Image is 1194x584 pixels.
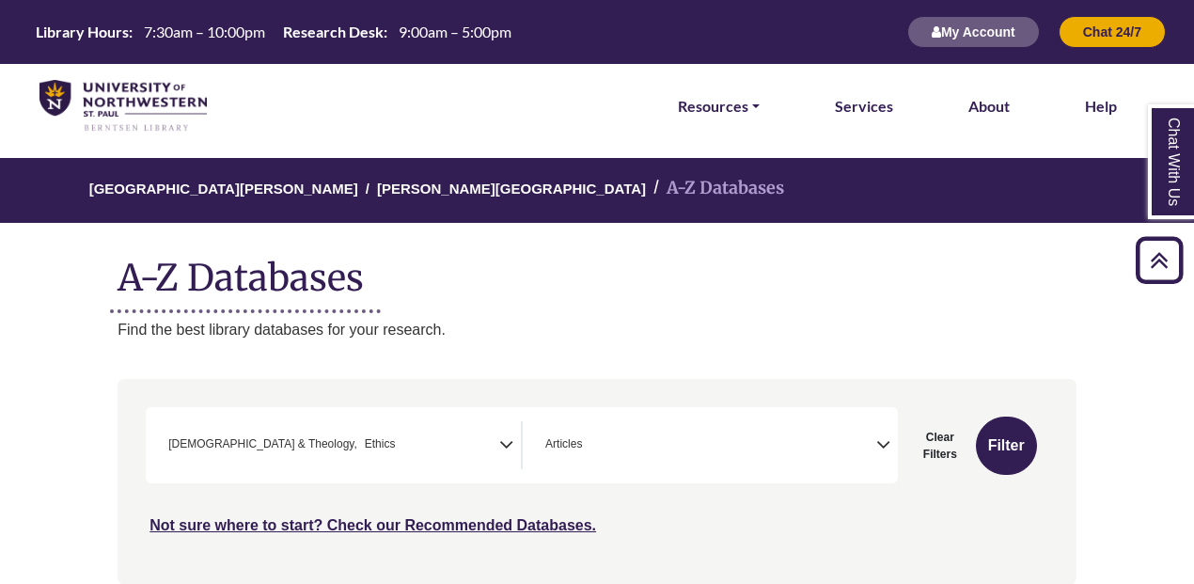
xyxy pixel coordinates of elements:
[1059,24,1166,39] a: Chat 24/7
[538,435,582,453] li: Articles
[907,24,1040,39] a: My Account
[89,178,358,197] a: [GEOGRAPHIC_DATA][PERSON_NAME]
[1085,94,1117,118] a: Help
[586,439,594,454] textarea: Search
[909,417,971,475] button: Clear Filters
[377,178,646,197] a: [PERSON_NAME][GEOGRAPHIC_DATA]
[28,22,134,41] th: Library Hours:
[118,158,1076,223] nav: breadcrumb
[976,417,1037,475] button: Submit for Search Results
[545,435,582,453] span: Articles
[1059,16,1166,48] button: Chat 24/7
[357,435,396,453] li: Ethics
[39,80,207,133] img: library_home
[399,23,511,40] span: 9:00am – 5:00pm
[835,94,893,118] a: Services
[1129,247,1189,273] a: Back to Top
[365,435,396,453] span: Ethics
[28,22,519,43] a: Hours Today
[161,435,357,453] li: Bible & Theology
[118,318,1076,342] p: Find the best library databases for your research.
[678,94,760,118] a: Resources
[28,22,519,39] table: Hours Today
[118,379,1076,584] nav: Search filters
[968,94,1010,118] a: About
[118,242,1076,299] h1: A-Z Databases
[399,439,407,454] textarea: Search
[144,23,265,40] span: 7:30am – 10:00pm
[168,435,357,453] span: [DEMOGRAPHIC_DATA] & Theology
[275,22,388,41] th: Research Desk:
[646,175,784,202] li: A-Z Databases
[149,517,596,533] a: Not sure where to start? Check our Recommended Databases.
[907,16,1040,48] button: My Account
